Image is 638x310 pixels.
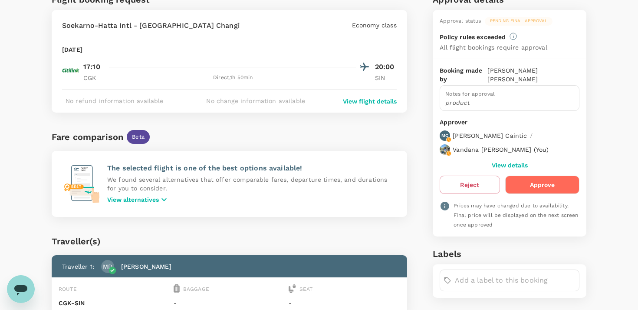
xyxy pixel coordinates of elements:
p: Vandana [PERSON_NAME] ( You ) [453,145,549,154]
span: Notes for approval [445,91,495,97]
p: [PERSON_NAME] [121,262,171,271]
button: Reject [440,176,500,194]
div: Fare comparison [52,130,123,144]
button: View alternatives [107,194,169,205]
p: Economy class [352,21,397,30]
p: We found several alternatives that offer comparable fares, departure times, and durations for you... [107,175,397,193]
p: View alternatives [107,195,159,204]
img: baggage-icon [174,284,180,293]
p: [PERSON_NAME] Caintic [453,131,527,140]
span: Route [59,286,77,292]
h6: Labels [433,247,586,261]
img: seat-icon [289,284,296,293]
p: / [530,131,533,140]
span: Baggage [183,286,209,292]
p: CGK - SIN [59,299,170,307]
p: [PERSON_NAME] [PERSON_NAME] [487,66,579,83]
input: Add a label to this booking [455,273,576,287]
p: All flight bookings require approval [440,43,547,52]
p: - [174,299,285,307]
div: Approval status [440,17,481,26]
p: MC [441,133,448,139]
button: View flight details [343,97,397,106]
p: No refund information available [66,97,164,105]
img: avatar-664abc286c9eb.jpeg [440,144,450,155]
p: product [445,98,574,107]
p: No change information available [206,97,305,105]
img: QG [62,62,79,79]
p: 17:10 [83,62,100,72]
p: Booking made by [440,66,487,83]
span: Prices may have changed due to availability. Final price will be displayed on the next screen onc... [454,203,578,228]
p: Traveller 1 : [62,262,94,271]
iframe: Button to launch messaging window [7,275,35,303]
div: Direct , 1h 50min [110,73,356,82]
span: Pending final approval [485,18,552,24]
p: Policy rules exceeded [440,33,506,41]
p: The selected flight is one of the best options available! [107,163,397,173]
span: Seat [299,286,313,292]
p: Approver [440,118,579,127]
button: Approve [505,176,579,194]
p: 20:00 [375,62,397,72]
p: SIN [375,73,397,82]
p: Soekarno-Hatta Intl - [GEOGRAPHIC_DATA] Changi [62,20,240,31]
p: - [289,299,400,307]
p: [DATE] [62,45,82,54]
div: Traveller(s) [52,234,407,248]
span: Beta [127,133,150,141]
button: View details [492,162,528,169]
p: MD [103,262,112,271]
p: CGK [83,73,105,82]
